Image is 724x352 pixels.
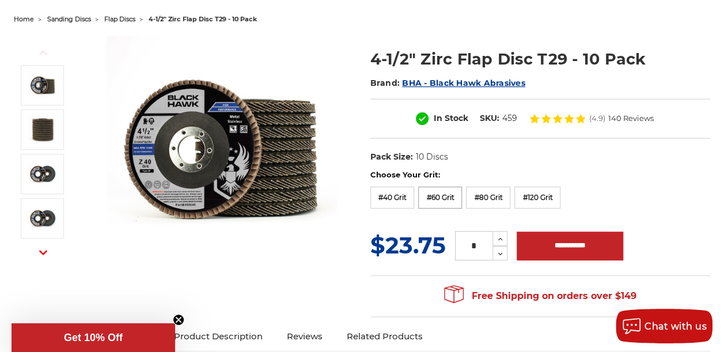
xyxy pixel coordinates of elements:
[589,115,605,122] span: (4.9)
[444,285,636,308] span: Free Shipping on orders over $149
[107,36,337,266] img: 4.5" Black Hawk Zirconia Flap Disc 10 Pack
[402,78,525,88] a: BHA - Black Hawk Abrasives
[275,324,335,349] a: Reviews
[370,169,710,181] label: Choose Your Grit:
[29,240,57,265] button: Next
[434,113,468,123] span: In Stock
[47,15,91,23] a: sanding discs
[415,151,448,163] dd: 10 Discs
[173,314,184,325] button: Close teaser
[64,332,123,343] span: Get 10% Off
[28,160,57,188] img: 40 grit zirc flap disc
[370,48,710,70] h1: 4-1/2" Zirc Flap Disc T29 - 10 Pack
[370,78,400,88] span: Brand:
[335,324,435,349] a: Related Products
[502,112,517,124] dd: 459
[645,321,707,332] span: Chat with us
[28,115,57,144] img: 10 pack of premium black hawk flap discs
[28,71,57,100] img: 4.5" Black Hawk Zirconia Flap Disc 10 Pack
[12,323,175,352] div: Get 10% OffClose teaser
[149,15,257,23] span: 4-1/2" zirc flap disc t29 - 10 pack
[608,115,654,122] span: 140 Reviews
[370,151,413,163] dt: Pack Size:
[370,231,446,259] span: $23.75
[616,309,712,343] button: Chat with us
[162,324,275,349] a: Product Description
[29,40,57,65] button: Previous
[14,15,34,23] a: home
[480,112,499,124] dt: SKU:
[104,15,135,23] a: flap discs
[28,204,57,233] img: 60 grit zirc flap disc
